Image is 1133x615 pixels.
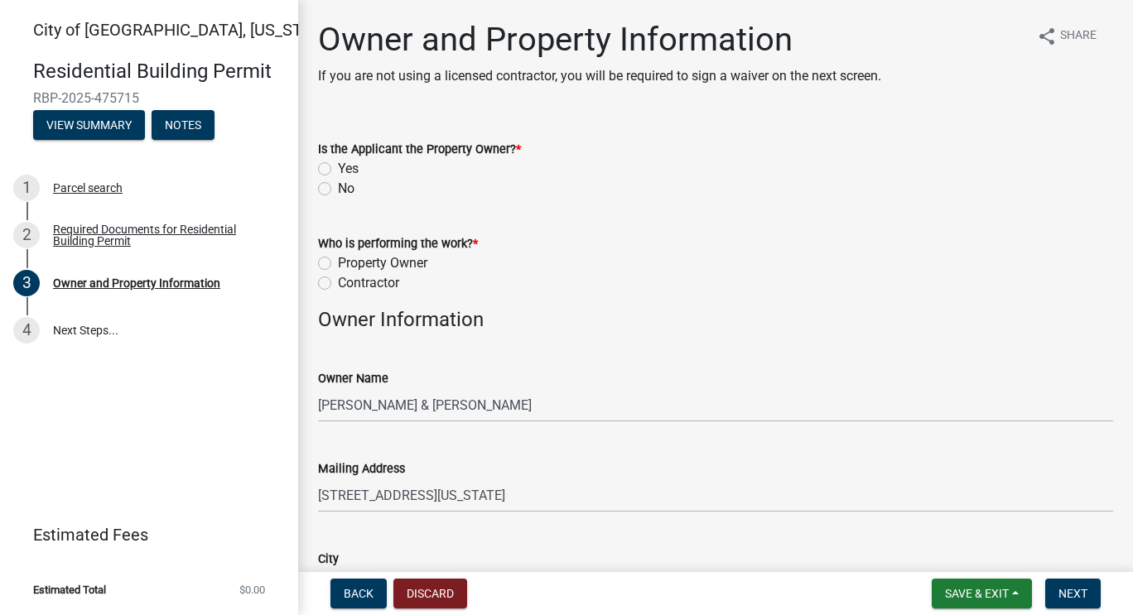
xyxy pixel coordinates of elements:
[1060,26,1097,46] span: Share
[318,66,881,86] p: If you are not using a licensed contractor, you will be required to sign a waiver on the next scr...
[1024,20,1110,52] button: shareShare
[318,373,388,385] label: Owner Name
[239,584,265,595] span: $0.00
[33,20,335,40] span: City of [GEOGRAPHIC_DATA], [US_STATE]
[53,182,123,194] div: Parcel search
[1037,26,1057,46] i: share
[1045,579,1101,608] button: Next
[338,273,399,293] label: Contractor
[1058,587,1087,600] span: Next
[152,119,215,132] wm-modal-confirm: Notes
[338,179,354,199] label: No
[33,110,145,140] button: View Summary
[13,317,40,344] div: 4
[318,144,521,156] label: Is the Applicant the Property Owner?
[393,579,467,608] button: Discard
[33,90,265,106] span: RBP-2025-475715
[318,464,405,475] label: Mailing Address
[318,20,881,60] h1: Owner and Property Information
[33,584,106,595] span: Estimated Total
[152,110,215,140] button: Notes
[33,60,285,84] h4: Residential Building Permit
[330,579,387,608] button: Back
[945,587,1009,600] span: Save & Exit
[53,277,220,289] div: Owner and Property Information
[318,554,339,565] label: City
[318,308,1113,332] h4: Owner Information
[932,579,1032,608] button: Save & Exit
[13,518,272,551] a: Estimated Fees
[13,270,40,296] div: 3
[318,238,478,250] label: Who is performing the work?
[338,253,427,273] label: Property Owner
[344,587,374,600] span: Back
[13,222,40,248] div: 2
[33,119,145,132] wm-modal-confirm: Summary
[338,159,359,179] label: Yes
[13,175,40,201] div: 1
[53,223,272,247] div: Required Documents for Residential Building Permit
